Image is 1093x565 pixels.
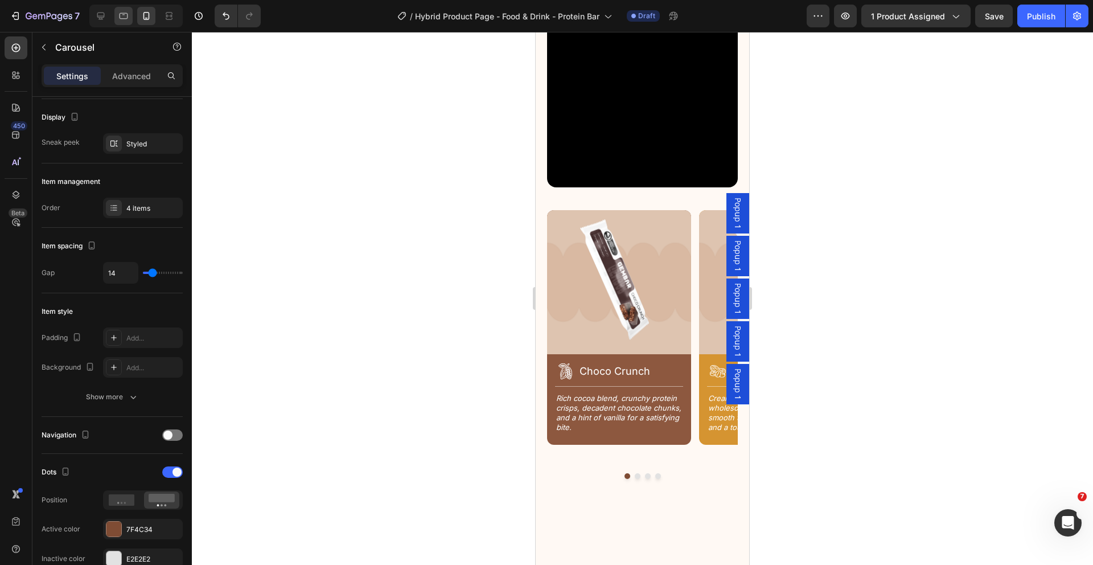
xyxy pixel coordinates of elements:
button: Publish [1017,5,1065,27]
button: Show more [42,387,183,407]
p: 7 [75,9,80,23]
span: Hybrid Product Page - Food & Drink - Protein Bar [415,10,599,22]
span: Save [985,11,1004,21]
div: Styled [126,139,180,149]
button: 1 product assigned [861,5,971,27]
div: Position [42,495,67,505]
div: 7F4C34 [126,525,180,535]
div: Undo/Redo [215,5,261,27]
img: gempages_432750572815254551-23392de8-0f06-4546-a753-4dae0740b4cd.png [11,178,155,322]
button: 7 [5,5,85,27]
img: gempages_432750572815254551-46754f76-8eb1-4816-9d63-5de3ba8437f5.png [163,178,307,322]
div: Beta [9,208,27,218]
span: Draft [638,11,655,21]
p: 4 Tastes, 1 Goal [13,530,201,544]
input: Auto [104,263,138,283]
div: 4 items [126,203,180,214]
div: Item style [42,306,73,317]
div: Dots [42,465,72,480]
h2: Choco Crunch [43,331,147,347]
div: Publish [1027,10,1055,22]
h2: Rich cocoa blend, crunchy protein crisps, decadent chocolate chunks, and a hint of vanilla for a ... [19,361,147,402]
iframe: Intercom live chat [1054,509,1082,537]
p: Settings [56,70,88,82]
h2: Creamy roasted peanuts, wholesome protein goodness, smooth texture, natural nutty flavor, and a t... [171,361,299,402]
div: Gap [42,268,55,278]
div: Inactive color [42,554,85,564]
span: 1 product assigned [871,10,945,22]
p: Carousel [55,40,152,54]
div: Order [42,203,60,213]
div: E2E2E2 [126,554,180,564]
button: Dot [120,441,125,447]
span: / [410,10,413,22]
div: Display [42,110,81,125]
div: Add... [126,363,180,373]
iframe: Design area [536,32,749,565]
div: Item spacing [42,239,98,254]
div: Sneak peek [42,137,80,148]
div: Padding [42,330,84,346]
button: Dot [109,441,115,447]
button: Dot [99,441,105,447]
button: Save [975,5,1013,27]
div: 450 [11,121,27,130]
div: Background [42,360,97,375]
div: Navigation [42,428,92,443]
div: Item management [42,177,100,187]
div: Add... [126,333,180,343]
div: Show more [86,391,139,403]
span: 7 [1078,492,1087,501]
p: Advanced [112,70,151,82]
div: Active color [42,524,80,534]
button: Dot [89,441,94,447]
